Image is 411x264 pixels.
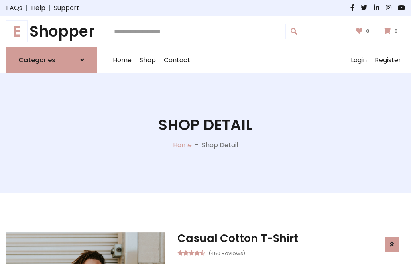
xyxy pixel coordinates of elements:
[177,232,405,245] h3: Casual Cotton T-Shirt
[54,3,79,13] a: Support
[6,22,97,41] a: EShopper
[392,28,400,35] span: 0
[351,24,377,39] a: 0
[347,47,371,73] a: Login
[22,3,31,13] span: |
[173,140,192,150] a: Home
[6,20,28,42] span: E
[6,22,97,41] h1: Shopper
[364,28,372,35] span: 0
[6,47,97,73] a: Categories
[158,116,253,134] h1: Shop Detail
[136,47,160,73] a: Shop
[371,47,405,73] a: Register
[192,140,202,150] p: -
[18,56,55,64] h6: Categories
[208,248,245,258] small: (450 Reviews)
[6,3,22,13] a: FAQs
[31,3,45,13] a: Help
[109,47,136,73] a: Home
[160,47,194,73] a: Contact
[45,3,54,13] span: |
[202,140,238,150] p: Shop Detail
[378,24,405,39] a: 0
